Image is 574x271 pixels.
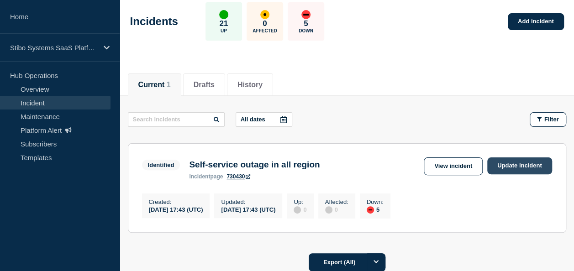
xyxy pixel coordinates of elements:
[128,112,225,127] input: Search incidents
[221,205,275,213] div: [DATE] 17:43 (UTC)
[530,112,566,127] button: Filter
[10,44,98,52] p: Stibo Systems SaaS Platform Status
[189,160,320,170] h3: Self-service outage in all region
[294,205,306,214] div: 0
[189,173,210,180] span: incident
[263,19,267,28] p: 0
[189,173,223,180] p: page
[138,81,171,89] button: Current 1
[221,28,227,33] p: Up
[424,157,483,175] a: View incident
[149,205,203,213] div: [DATE] 17:43 (UTC)
[544,116,559,123] span: Filter
[325,206,332,214] div: disabled
[219,10,228,19] div: up
[260,10,269,19] div: affected
[299,28,313,33] p: Down
[149,198,203,205] p: Created :
[301,10,311,19] div: down
[325,198,348,205] p: Affected :
[167,81,171,89] span: 1
[237,81,263,89] button: History
[325,205,348,214] div: 0
[294,198,306,205] p: Up :
[194,81,215,89] button: Drafts
[304,19,308,28] p: 5
[294,206,301,214] div: disabled
[219,19,228,28] p: 21
[236,112,292,127] button: All dates
[487,157,552,174] a: Update incident
[221,198,275,205] p: Updated :
[253,28,277,33] p: Affected
[367,205,384,214] div: 5
[367,198,384,205] p: Down :
[508,13,564,30] a: Add incident
[367,206,374,214] div: down
[241,116,265,123] p: All dates
[142,160,180,170] span: Identified
[130,15,178,28] h1: Incidents
[226,173,250,180] a: 730430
